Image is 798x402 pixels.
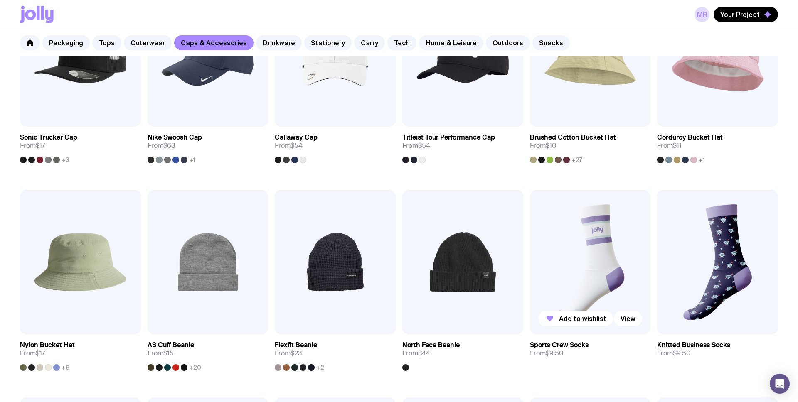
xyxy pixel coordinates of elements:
[699,157,705,163] span: +1
[720,10,760,19] span: Your Project
[695,7,709,22] a: MR
[559,314,606,323] span: Add to wishlist
[770,374,790,394] div: Open Intercom Messenger
[402,349,430,358] span: From
[316,364,324,371] span: +2
[62,364,69,371] span: +6
[538,311,613,326] button: Add to wishlist
[148,341,194,349] h3: AS Cuff Beanie
[148,334,268,371] a: AS Cuff BeanieFrom$15+20
[275,334,396,371] a: Flexfit BeanieFrom$23+2
[402,142,430,150] span: From
[530,127,651,163] a: Brushed Cotton Bucket HatFrom$10+27
[530,341,589,349] h3: Sports Crew Socks
[532,35,570,50] a: Snacks
[657,341,730,349] h3: Knitted Business Socks
[189,157,195,163] span: +1
[418,141,430,150] span: $54
[571,157,582,163] span: +27
[20,341,75,349] h3: Nylon Bucket Hat
[418,349,430,358] span: $44
[546,349,564,358] span: $9.50
[657,349,691,358] span: From
[20,334,141,371] a: Nylon Bucket HatFrom$17+6
[530,334,651,364] a: Sports Crew SocksFrom$9.50
[20,142,45,150] span: From
[275,341,317,349] h3: Flexfit Beanie
[673,141,682,150] span: $11
[36,141,45,150] span: $17
[304,35,352,50] a: Stationery
[148,127,268,163] a: Nike Swoosh CapFrom$63+1
[256,35,302,50] a: Drinkware
[148,349,174,358] span: From
[402,334,523,371] a: North Face BeanieFrom$44
[36,349,45,358] span: $17
[291,141,303,150] span: $54
[614,311,642,326] a: View
[148,133,202,142] h3: Nike Swoosh Cap
[657,334,778,364] a: Knitted Business SocksFrom$9.50
[20,133,77,142] h3: Sonic Trucker Cap
[530,349,564,358] span: From
[402,133,495,142] h3: Titleist Tour Performance Cap
[657,142,682,150] span: From
[530,142,557,150] span: From
[189,364,201,371] span: +20
[92,35,121,50] a: Tops
[275,127,396,163] a: Callaway CapFrom$54
[402,127,523,163] a: Titleist Tour Performance CapFrom$54
[163,349,174,358] span: $15
[657,133,723,142] h3: Corduroy Bucket Hat
[62,157,69,163] span: +3
[20,349,45,358] span: From
[174,35,254,50] a: Caps & Accessories
[275,349,302,358] span: From
[20,127,141,163] a: Sonic Trucker CapFrom$17+3
[657,127,778,163] a: Corduroy Bucket HatFrom$11+1
[419,35,483,50] a: Home & Leisure
[163,141,175,150] span: $63
[387,35,416,50] a: Tech
[486,35,530,50] a: Outdoors
[124,35,172,50] a: Outerwear
[291,349,302,358] span: $23
[673,349,691,358] span: $9.50
[714,7,778,22] button: Your Project
[546,141,557,150] span: $10
[148,142,175,150] span: From
[42,35,90,50] a: Packaging
[275,133,318,142] h3: Callaway Cap
[275,142,303,150] span: From
[402,341,460,349] h3: North Face Beanie
[530,133,616,142] h3: Brushed Cotton Bucket Hat
[354,35,385,50] a: Carry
